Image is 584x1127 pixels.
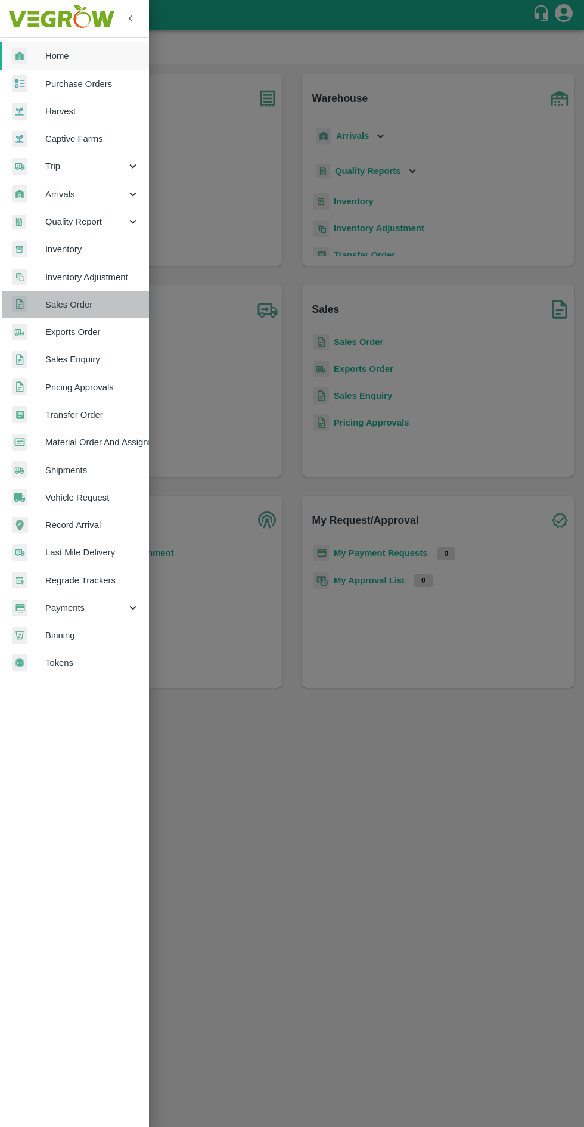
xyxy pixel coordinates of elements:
img: payment [12,600,27,617]
span: Inventory [45,243,139,256]
span: Harvest [45,105,139,118]
img: harvest [12,130,27,148]
span: Pricing Approvals [45,381,139,394]
img: sales [12,378,27,396]
img: qualityReport [12,215,26,229]
span: Payments [45,601,126,614]
span: Home [45,49,139,63]
span: Regrade Trackers [45,574,139,587]
span: Inventory Adjustment [45,271,139,284]
img: inventory [12,268,27,285]
span: Binning [45,629,139,642]
span: Sales Order [45,298,139,311]
img: shipments [12,461,27,479]
span: Quality Report [45,215,126,228]
span: Record Arrival [45,519,139,532]
img: vehicle [12,489,27,506]
img: tokens [12,654,27,672]
img: shipments [12,324,27,341]
img: reciept [12,75,27,92]
img: sales [12,351,27,368]
span: Trip [45,160,126,173]
span: Transfer Order [45,408,139,421]
span: Material Order And Assignment [45,436,139,449]
span: Last Mile Delivery [45,546,139,559]
img: whArrival [12,48,27,65]
img: sales [12,296,27,313]
img: delivery [12,158,27,175]
span: Captive Farms [45,132,139,145]
span: Tokens [45,656,139,669]
img: recordArrival [12,517,28,533]
img: whArrival [12,185,27,203]
img: delivery [12,544,27,561]
img: bin [12,627,27,644]
span: Vehicle Request [45,491,139,504]
span: Arrivals [45,188,126,201]
img: harvest [12,103,27,120]
img: whTransfer [12,406,27,424]
img: whInventory [12,241,27,258]
span: Sales Enquiry [45,353,139,366]
img: centralMaterial [12,434,27,451]
img: whTracker [12,572,27,589]
span: Shipments [45,464,139,477]
span: Purchase Orders [45,77,139,91]
span: Exports Order [45,325,139,339]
